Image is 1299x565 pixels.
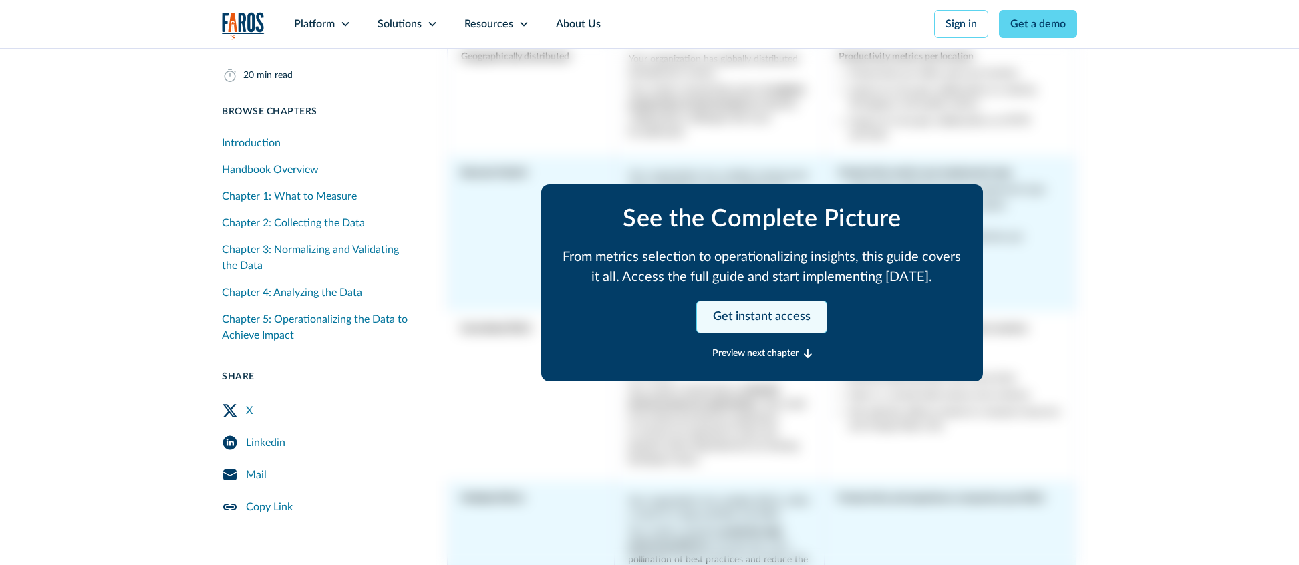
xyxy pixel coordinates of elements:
[464,16,513,32] div: Resources
[222,491,414,523] a: Copy Link
[222,215,365,231] div: Chapter 2: Collecting the Data
[999,10,1077,38] a: Get a demo
[222,105,414,119] div: Browse Chapters
[222,12,265,39] a: home
[246,467,267,483] div: Mail
[696,301,827,333] a: Get instant access
[246,435,285,451] div: Linkedin
[222,306,414,349] a: Chapter 5: Operationalizing the Data to Achieve Impact
[378,16,422,32] div: Solutions
[294,16,335,32] div: Platform
[222,210,414,236] a: Chapter 2: Collecting the Data
[246,499,293,515] div: Copy Link
[222,279,414,306] a: Chapter 4: Analyzing the Data
[222,135,281,151] div: Introduction
[243,69,254,83] div: 20
[246,403,253,419] div: X
[222,459,414,491] a: Mail Share
[712,347,799,361] div: Preview next chapter
[222,242,414,274] div: Chapter 3: Normalizing and Validating the Data
[222,130,414,156] a: Introduction
[257,69,293,83] div: min read
[222,183,414,210] a: Chapter 1: What to Measure
[222,370,414,384] div: Share
[712,347,812,361] a: Preview next chapter
[222,236,414,279] a: Chapter 3: Normalizing and Validating the Data
[563,204,962,233] h2: See the Complete Picture
[222,311,414,343] div: Chapter 5: Operationalizing the Data to Achieve Impact
[222,395,414,427] a: Twitter Share
[222,162,319,178] div: Handbook Overview
[222,12,265,39] img: Logo of the analytics and reporting company Faros.
[222,285,362,301] div: Chapter 4: Analyzing the Data
[934,10,988,38] a: Sign in
[222,427,414,459] a: LinkedIn Share
[222,188,357,204] div: Chapter 1: What to Measure
[222,156,414,183] a: Handbook Overview
[563,247,962,287] p: From metrics selection to operationalizing insights, this guide covers it all. Access the full gu...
